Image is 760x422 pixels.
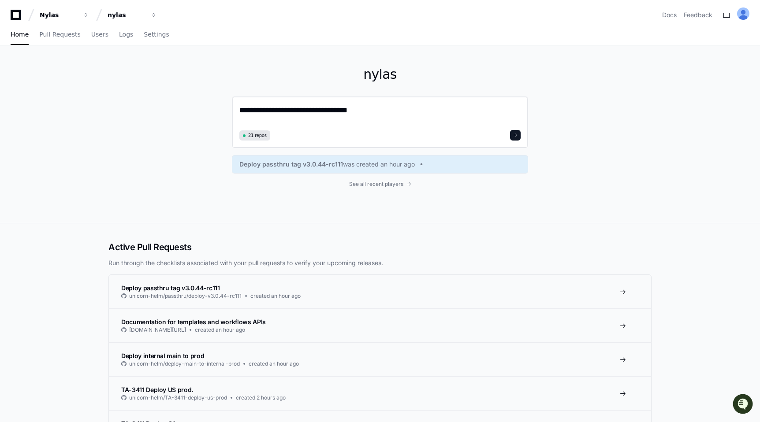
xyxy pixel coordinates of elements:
button: nylas [104,7,160,23]
span: See all recent players [349,181,403,188]
div: Welcome [9,35,160,49]
span: unicorn-helm/TA-3411-deploy-us-prod [129,394,227,401]
img: ALV-UjVK8RpqmtaEmWt-w7smkXy4mXJeaO6BQfayqtOlFgo-JMPJ-9dwpjtPo0tPuJt-_htNhcUawv8hC7JLdgPRlxVfNlCaj... [737,7,749,20]
div: nylas [108,11,145,19]
p: Run through the checklists associated with your pull requests to verify your upcoming releases. [108,259,652,267]
span: [DOMAIN_NAME][URL] [129,326,186,333]
a: Deploy passthru tag v3.0.44-rc111was created an hour ago [239,160,521,169]
a: TA-3411 Deploy US prod.unicorn-helm/TA-3411-deploy-us-prodcreated 2 hours ago [109,376,651,410]
span: Settings [144,32,169,37]
button: Start new chat [150,68,160,79]
span: Users [91,32,108,37]
span: was created an hour ago [343,160,415,169]
div: Start new chat [30,66,145,74]
span: unicorn-helm/deploy-main-to-internal-prod [129,360,240,367]
a: Deploy passthru tag v3.0.44-rc111unicorn-helm/passthru/deploy-v3.0.44-rc111created an hour ago [109,275,651,308]
img: 1756235613930-3d25f9e4-fa56-45dd-b3ad-e072dfbd1548 [9,66,25,81]
span: TA-3411 Deploy US prod. [121,386,193,393]
span: Deploy internal main to prod [121,352,204,359]
div: We're available if you need us! [30,74,112,81]
a: See all recent players [232,181,528,188]
iframe: Open customer support [732,393,756,417]
a: Logs [119,25,133,45]
span: created an hour ago [249,360,299,367]
span: created an hour ago [250,292,301,300]
span: Deploy passthru tag v3.0.44-rc111 [121,284,220,292]
a: Settings [144,25,169,45]
a: Users [91,25,108,45]
span: Pylon [88,93,107,99]
a: Documentation for templates and workflows APIs[DOMAIN_NAME][URL]created an hour ago [109,308,651,342]
span: Documentation for templates and workflows APIs [121,318,266,326]
span: created an hour ago [195,326,245,333]
span: 21 repos [248,132,267,139]
a: Home [11,25,29,45]
div: Nylas [40,11,78,19]
a: Deploy internal main to produnicorn-helm/deploy-main-to-internal-prodcreated an hour ago [109,342,651,376]
span: Home [11,32,29,37]
span: Logs [119,32,133,37]
img: PlayerZero [9,9,26,26]
button: Nylas [36,7,93,23]
a: Docs [662,11,677,19]
span: Deploy passthru tag v3.0.44-rc111 [239,160,343,169]
button: Feedback [684,11,712,19]
span: created 2 hours ago [236,394,286,401]
h1: nylas [232,67,528,82]
span: Pull Requests [39,32,80,37]
a: Powered byPylon [62,92,107,99]
span: unicorn-helm/passthru/deploy-v3.0.44-rc111 [129,292,242,300]
a: Pull Requests [39,25,80,45]
h2: Active Pull Requests [108,241,652,253]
